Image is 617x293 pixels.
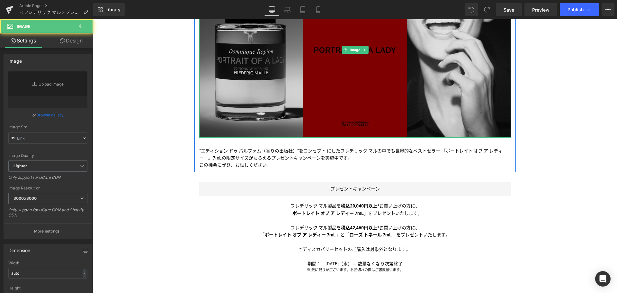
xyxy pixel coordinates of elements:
[568,7,584,12] span: Publish
[8,207,87,222] div: Only support for UCare CDN and Shopify CDN
[8,55,22,64] div: Image
[48,33,94,48] a: Design
[36,109,64,121] a: Browse gallery
[19,3,93,8] a: Article Pages
[172,213,243,218] span: ポートレイト オブ ア レディー 7mL
[8,268,87,279] input: auto
[295,3,310,16] a: Tablet
[34,228,60,234] p: More settings
[269,27,275,34] a: Expand / Collapse
[248,206,286,211] span: 税込42,460円以上*
[524,3,557,16] a: Preview
[13,163,27,168] b: Lighter
[8,153,87,158] div: Image Quality
[200,191,271,197] strong: ポートレイト オブ ア レディー 7mL
[560,3,599,16] button: Publish
[105,7,121,13] span: Library
[8,175,87,184] div: Only support for UCare CDN
[106,241,418,248] p: 期間： [DATE]（水）～ 数量なくなり次第終了
[83,269,86,278] div: -
[17,24,31,29] span: Image
[198,184,327,189] span: フレデリック マル製品を お買い上げの方に、
[167,213,299,218] span: 「 」と「
[256,213,299,218] span: ローズ トネール 7mL
[8,244,31,253] div: Dimension
[8,125,87,129] div: Image Src
[602,3,614,16] button: More
[248,184,286,189] strong: 税込29,040円以上*
[8,133,87,144] input: Link
[195,191,271,197] span: 「
[532,6,550,13] span: Preview
[4,224,92,239] button: More settings
[198,206,327,211] span: フレデリック マル製品を お買い上げの方に、
[237,167,287,172] span: プレゼントキャンペーン
[465,3,478,16] button: Undo
[299,213,357,218] span: 」をプレゼントいたします。
[214,249,310,253] span: ※ 数に限りがございます。お品切れの際はご容赦願います。
[280,3,295,16] a: Laptop
[93,3,125,16] a: New Library
[106,143,178,148] span: この機会にぜひ、お試しください。
[8,186,87,190] div: Image Resolution
[106,162,418,177] a: プレゼントキャンペーン
[8,286,87,290] div: Height
[504,6,514,13] span: Save
[595,271,611,287] div: Open Intercom Messenger
[8,112,87,118] div: or
[480,3,493,16] button: Redo
[106,128,418,142] p: “エディション ドゥ パルファム（香りの出版社）”をコンセプト にしたフレデリック マ
[8,261,87,265] div: Width
[106,226,418,233] p: * ディスカバリーセットのご購入は対象外となります。
[19,10,81,15] span: ＜フレデリック マル＞プレゼントキャンペーン開催中！
[255,27,269,34] span: Image
[310,3,326,16] a: Mobile
[13,196,37,201] b: 3000x3000
[264,3,280,16] a: Desktop
[271,191,329,197] span: 」をプレゼントいたします。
